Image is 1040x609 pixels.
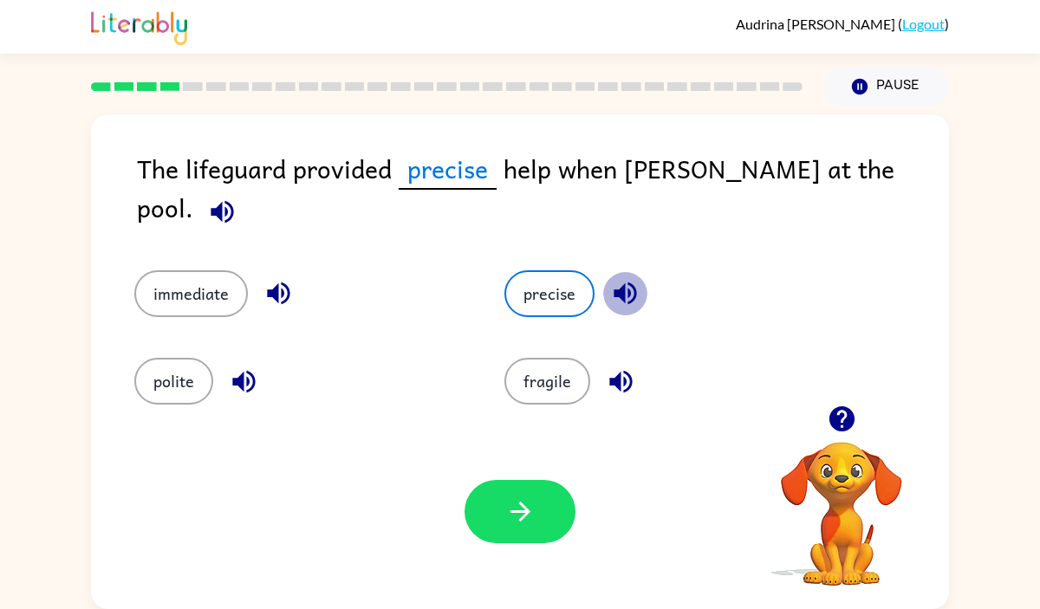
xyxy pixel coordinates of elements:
span: precise [399,149,497,190]
button: fragile [504,358,590,405]
video: Your browser must support playing .mp4 files to use Literably. Please try using another browser. [755,415,928,588]
img: Literably [91,7,187,45]
div: The lifeguard provided help when [PERSON_NAME] at the pool. [137,149,949,236]
button: precise [504,270,595,317]
button: polite [134,358,213,405]
span: Audrina [PERSON_NAME] [736,16,898,32]
a: Logout [902,16,945,32]
button: immediate [134,270,248,317]
button: Pause [823,67,949,107]
div: ( ) [736,16,949,32]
